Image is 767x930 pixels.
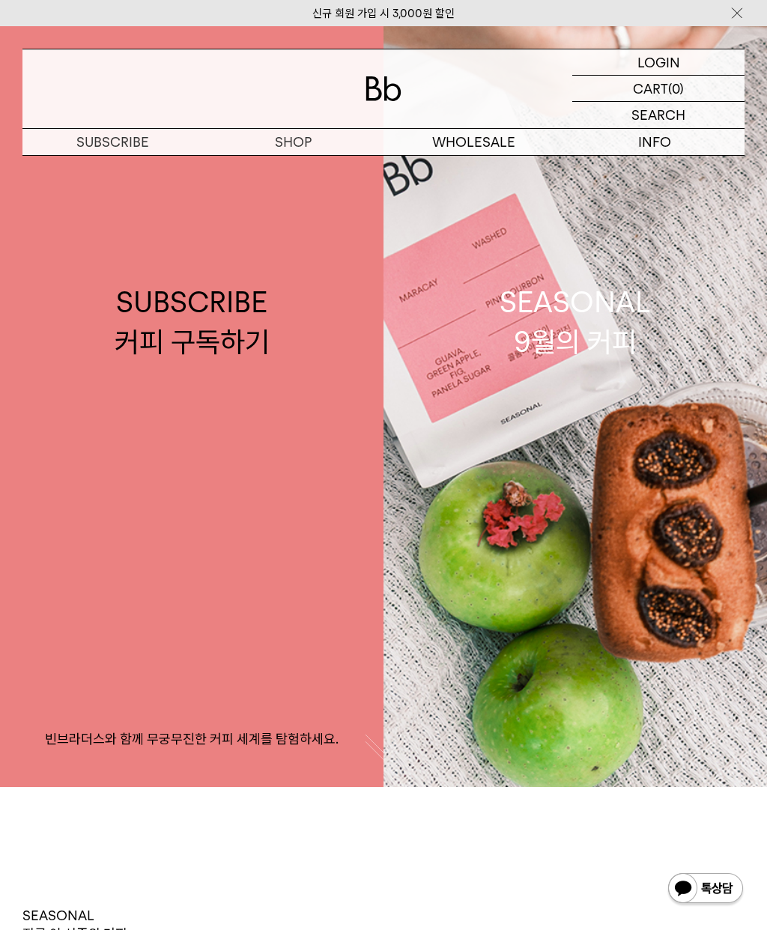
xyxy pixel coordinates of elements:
[383,129,564,155] p: WHOLESALE
[631,102,685,128] p: SEARCH
[572,49,745,76] a: LOGIN
[667,872,745,908] img: 카카오톡 채널 1:1 채팅 버튼
[22,129,203,155] a: SUBSCRIBE
[564,129,745,155] p: INFO
[115,282,270,362] div: SUBSCRIBE 커피 구독하기
[572,76,745,102] a: CART (0)
[312,7,455,20] a: 신규 회원 가입 시 3,000원 할인
[366,76,401,101] img: 로고
[637,49,680,75] p: LOGIN
[633,76,668,101] p: CART
[203,129,383,155] a: SHOP
[668,76,684,101] p: (0)
[500,282,651,362] div: SEASONAL 9월의 커피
